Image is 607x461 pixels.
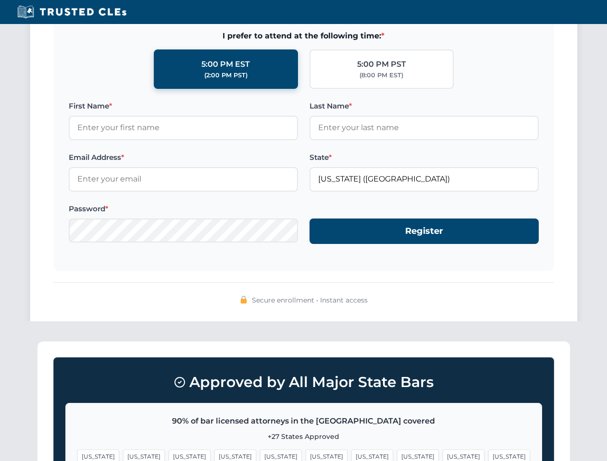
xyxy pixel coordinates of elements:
[69,116,298,140] input: Enter your first name
[359,71,403,80] div: (8:00 PM EST)
[357,58,406,71] div: 5:00 PM PST
[65,369,542,395] h3: Approved by All Major State Bars
[310,167,539,191] input: Florida (FL)
[310,152,539,163] label: State
[69,203,298,215] label: Password
[77,415,530,427] p: 90% of bar licensed attorneys in the [GEOGRAPHIC_DATA] covered
[69,30,539,42] span: I prefer to attend at the following time:
[310,116,539,140] input: Enter your last name
[69,100,298,112] label: First Name
[204,71,248,80] div: (2:00 PM PST)
[201,58,250,71] div: 5:00 PM EST
[310,100,539,112] label: Last Name
[69,152,298,163] label: Email Address
[252,295,368,305] span: Secure enrollment • Instant access
[310,218,539,244] button: Register
[77,431,530,442] p: +27 States Approved
[69,167,298,191] input: Enter your email
[14,5,129,19] img: Trusted CLEs
[240,296,248,303] img: 🔒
